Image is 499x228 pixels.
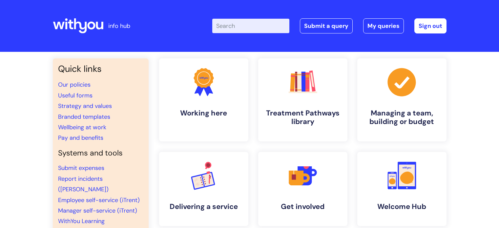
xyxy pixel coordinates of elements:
a: Managing a team, building or budget [357,58,447,141]
h4: Get involved [263,202,342,211]
input: Search [212,19,289,33]
a: WithYou Learning [58,217,105,225]
a: Report incidents ([PERSON_NAME]) [58,175,109,193]
a: Manager self-service (iTrent) [58,207,137,215]
a: Branded templates [58,113,110,121]
h4: Systems and tools [58,149,143,158]
a: Submit a query [300,18,353,33]
a: Delivering a service [159,152,248,226]
a: My queries [363,18,404,33]
a: Useful forms [58,92,93,99]
a: Wellbeing at work [58,123,106,131]
a: Sign out [414,18,447,33]
a: Pay and benefits [58,134,103,142]
a: Welcome Hub [357,152,447,226]
a: Employee self-service (iTrent) [58,196,140,204]
a: Submit expenses [58,164,104,172]
p: info hub [108,21,130,31]
div: | - [212,18,447,33]
h4: Welcome Hub [363,202,441,211]
h4: Treatment Pathways library [263,109,342,126]
a: Strategy and values [58,102,112,110]
a: Working here [159,58,248,141]
a: Treatment Pathways library [258,58,347,141]
h4: Managing a team, building or budget [363,109,441,126]
h4: Delivering a service [164,202,243,211]
a: Our policies [58,81,91,89]
a: Get involved [258,152,347,226]
h3: Quick links [58,64,143,74]
h4: Working here [164,109,243,117]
